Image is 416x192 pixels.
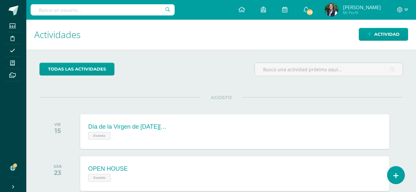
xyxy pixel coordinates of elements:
[200,95,242,100] span: AGOSTO
[374,28,400,40] span: Actividad
[54,127,61,135] div: 15
[88,165,128,172] div: OPEN HOUSE
[306,9,313,16] span: 216
[34,20,408,50] h1: Actividades
[54,164,62,169] div: SÁB
[39,63,114,75] a: todas las Actividades
[325,3,338,16] img: 2c0c839dd314da7cbe4dae4a4a75361c.png
[54,122,61,127] div: VIE
[88,123,167,130] div: Día de la Virgen de [DATE][PERSON_NAME] - Asueto
[255,63,403,76] input: Busca una actividad próxima aquí...
[31,4,175,15] input: Busca un usuario...
[359,28,408,41] a: Actividad
[88,174,111,182] span: Evento
[54,169,62,177] div: 23
[88,132,111,140] span: Evento
[343,10,381,15] span: Mi Perfil
[343,4,381,11] span: [PERSON_NAME]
